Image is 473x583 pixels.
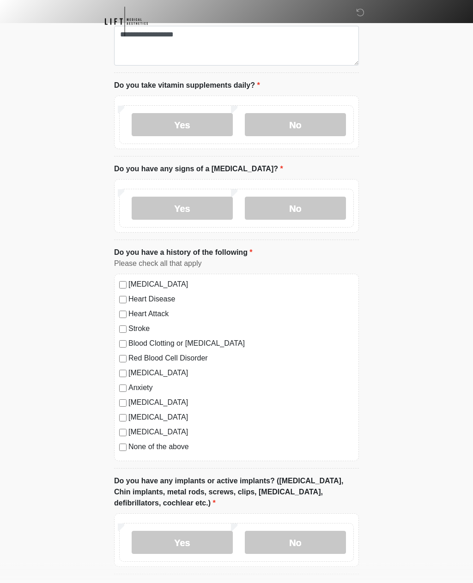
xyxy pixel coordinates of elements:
label: [MEDICAL_DATA] [128,427,354,438]
label: [MEDICAL_DATA] [128,279,354,290]
label: Do you have a history of the following [114,247,253,258]
label: Red Blood Cell Disorder [128,353,354,364]
label: Stroke [128,324,354,335]
label: Do you have any implants or active implants? ([MEDICAL_DATA], Chin implants, metal rods, screws, ... [114,476,359,509]
label: Yes [132,197,233,220]
input: Heart Attack [119,311,127,319]
input: Heart Disease [119,296,127,304]
input: None of the above [119,444,127,451]
label: No [245,197,346,220]
label: Heart Attack [128,309,354,320]
input: Stroke [119,326,127,333]
label: Do you take vitamin supplements daily? [114,80,260,91]
label: Heart Disease [128,294,354,305]
label: No [245,531,346,554]
label: None of the above [128,442,354,453]
div: Please check all that apply [114,258,359,270]
label: Yes [132,114,233,137]
label: No [245,114,346,137]
input: [MEDICAL_DATA] [119,415,127,422]
input: Anxiety [119,385,127,392]
label: Yes [132,531,233,554]
input: [MEDICAL_DATA] [119,400,127,407]
label: [MEDICAL_DATA] [128,368,354,379]
label: Do you have any signs of a [MEDICAL_DATA]? [114,164,283,175]
label: Anxiety [128,383,354,394]
img: Lift Medical Aesthetics Logo [105,7,148,36]
label: [MEDICAL_DATA] [128,412,354,423]
input: [MEDICAL_DATA] [119,370,127,378]
input: [MEDICAL_DATA] [119,282,127,289]
label: [MEDICAL_DATA] [128,397,354,409]
input: Red Blood Cell Disorder [119,355,127,363]
label: Blood Clotting or [MEDICAL_DATA] [128,338,354,349]
input: Blood Clotting or [MEDICAL_DATA] [119,341,127,348]
input: [MEDICAL_DATA] [119,429,127,437]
